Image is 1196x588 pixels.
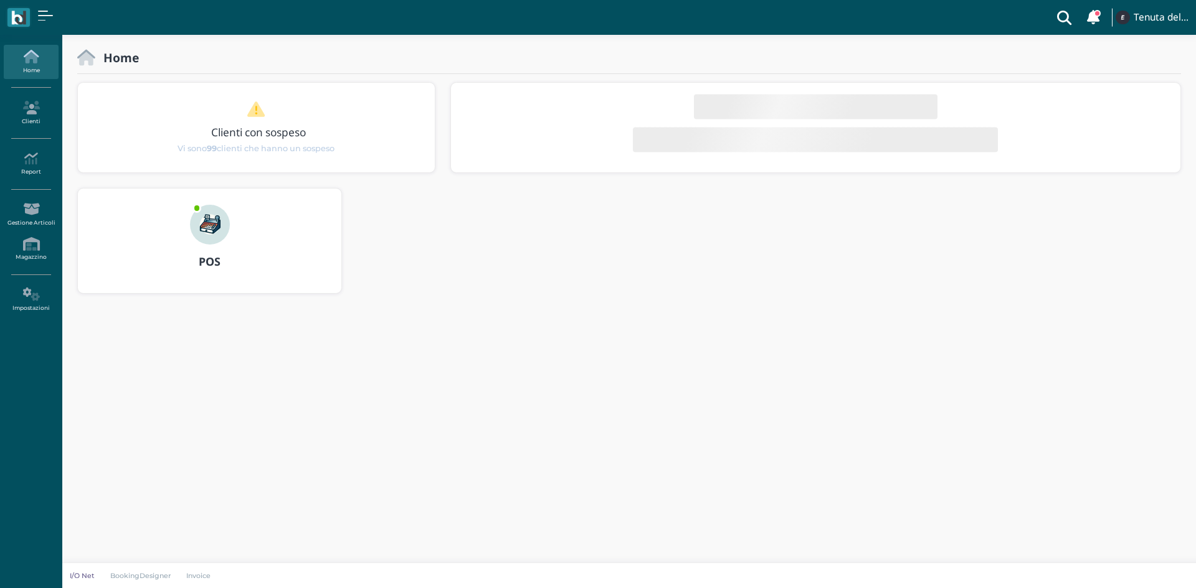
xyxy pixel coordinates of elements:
h4: Tenuta del Barco [1134,12,1189,23]
a: Clienti con sospeso Vi sono99clienti che hanno un sospeso [102,101,411,154]
img: ... [1116,11,1129,24]
a: Gestione Articoli [4,197,58,231]
a: Magazzino [4,232,58,266]
h3: Clienti con sospeso [104,126,413,138]
b: POS [199,254,221,269]
div: 1 / 1 [78,83,435,172]
img: ... [190,205,230,245]
img: logo [11,11,26,25]
a: Home [4,45,58,79]
a: ... Tenuta del Barco [1114,2,1189,32]
a: Report [4,147,58,181]
b: 99 [207,144,217,153]
h2: Home [95,51,139,64]
a: Clienti [4,96,58,130]
a: ... POS [77,188,342,309]
a: Impostazioni [4,282,58,317]
iframe: Help widget launcher [1108,549,1185,577]
span: Vi sono clienti che hanno un sospeso [178,142,335,154]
